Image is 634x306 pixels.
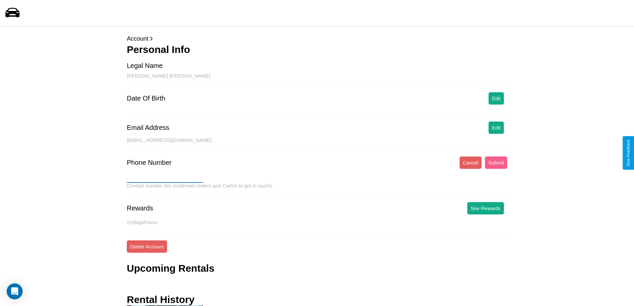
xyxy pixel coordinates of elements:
div: Email Address [127,124,169,132]
button: Edit [489,92,504,105]
div: Phone Number [127,159,172,166]
button: Submit [485,156,507,169]
button: Delete Account [127,240,167,253]
div: Legal Name [127,62,163,70]
div: Contact number (for confirmed renters and CarGo to get in touch). [127,183,507,195]
div: [EMAIL_ADDRESS][DOMAIN_NAME] [127,137,507,150]
h3: Rental History [127,294,194,305]
h3: Personal Info [127,44,507,55]
div: Rewards [127,204,153,212]
div: [PERSON_NAME] [PERSON_NAME] [127,73,507,86]
button: Edit [489,122,504,134]
h3: Upcoming Rentals [127,263,214,274]
button: See Rewards [467,202,504,214]
div: Open Intercom Messenger [7,283,23,299]
p: Account [127,33,507,44]
div: Date Of Birth [127,95,165,102]
p: 2199 goPoints [127,218,507,227]
button: Cancel [460,156,482,169]
div: Give Feedback [626,140,631,166]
